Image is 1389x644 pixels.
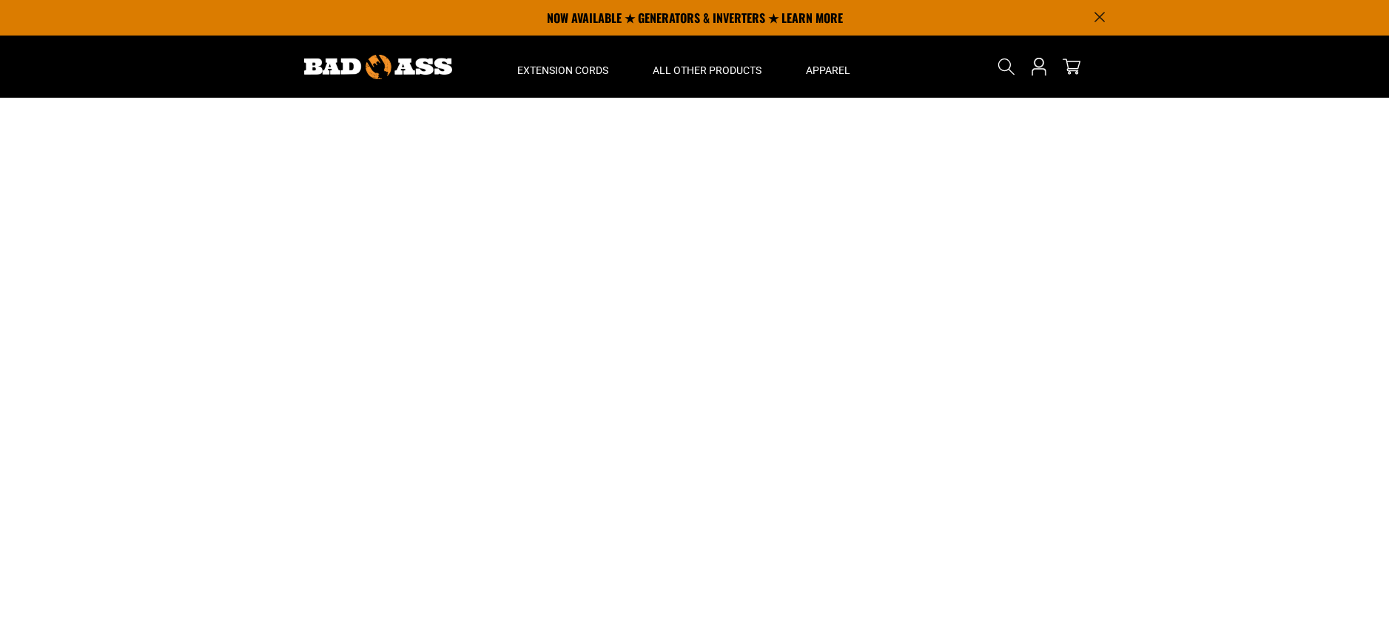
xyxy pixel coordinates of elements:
summary: Apparel [784,36,872,98]
summary: Extension Cords [495,36,630,98]
img: Bad Ass Extension Cords [304,55,452,79]
summary: Search [995,55,1018,78]
span: Extension Cords [517,64,608,77]
span: Apparel [806,64,850,77]
span: All Other Products [653,64,761,77]
summary: All Other Products [630,36,784,98]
